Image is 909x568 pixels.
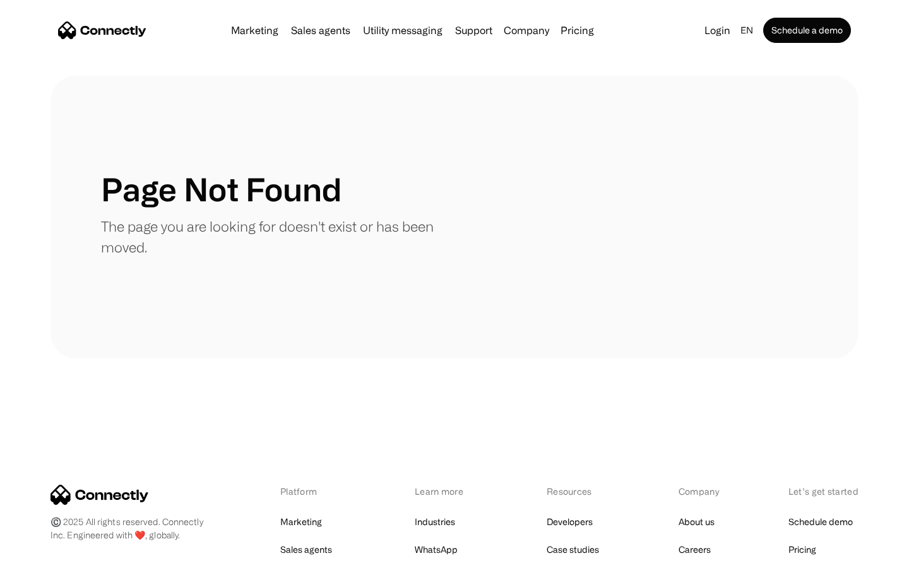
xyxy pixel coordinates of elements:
[699,21,735,39] a: Login
[788,485,858,498] div: Let’s get started
[25,546,76,564] ul: Language list
[450,25,497,35] a: Support
[788,541,816,559] a: Pricing
[740,21,753,39] div: en
[547,541,599,559] a: Case studies
[415,541,458,559] a: WhatsApp
[286,25,355,35] a: Sales agents
[679,513,715,531] a: About us
[547,485,613,498] div: Resources
[358,25,448,35] a: Utility messaging
[280,485,349,498] div: Platform
[280,513,322,531] a: Marketing
[679,485,723,498] div: Company
[504,21,549,39] div: Company
[547,513,593,531] a: Developers
[101,216,454,257] p: The page you are looking for doesn't exist or has been moved.
[101,170,342,208] h1: Page Not Found
[13,545,76,564] aside: Language selected: English
[763,18,851,43] a: Schedule a demo
[280,541,332,559] a: Sales agents
[415,485,481,498] div: Learn more
[415,513,455,531] a: Industries
[226,25,283,35] a: Marketing
[679,541,711,559] a: Careers
[555,25,599,35] a: Pricing
[788,513,853,531] a: Schedule demo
